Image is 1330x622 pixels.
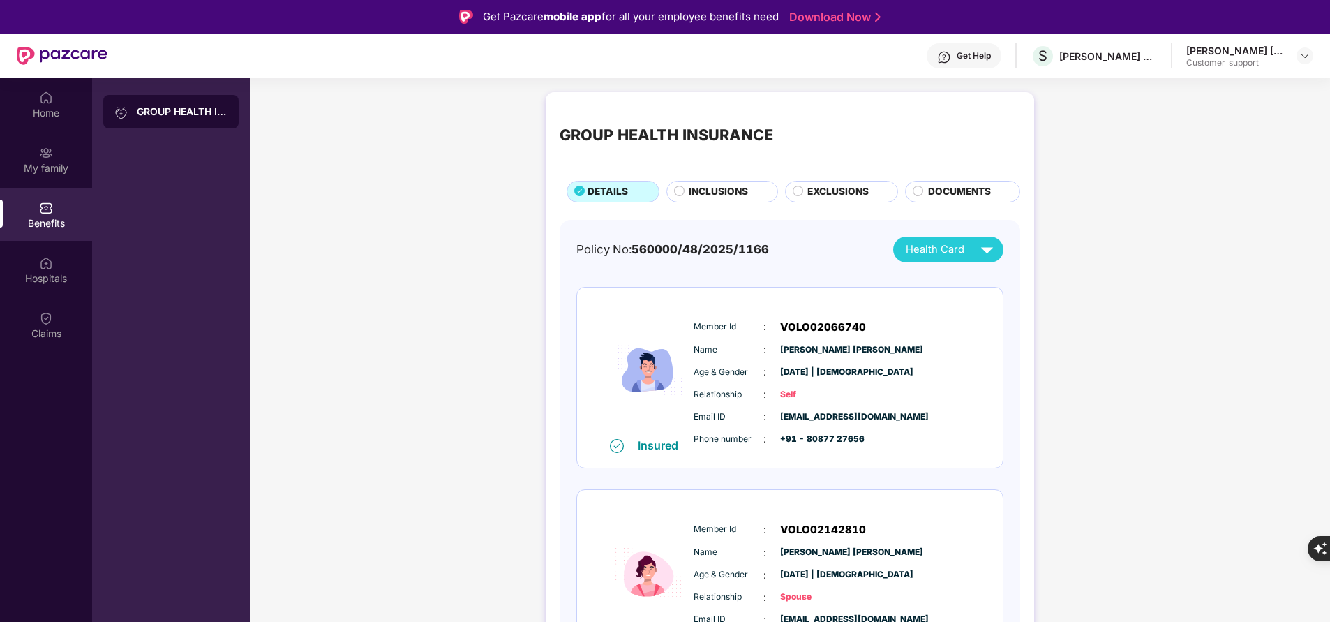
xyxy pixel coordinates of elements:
[780,591,850,604] span: Spouse
[694,568,763,582] span: Age & Gender
[694,546,763,559] span: Name
[1186,44,1284,57] div: [PERSON_NAME] [PERSON_NAME]
[763,387,766,402] span: :
[610,439,624,453] img: svg+xml;base64,PHN2ZyB4bWxucz0iaHR0cDovL3d3dy53My5vcmcvMjAwMC9zdmciIHdpZHRoPSIxNiIgaGVpZ2h0PSIxNi...
[694,591,763,604] span: Relationship
[694,433,763,446] span: Phone number
[638,438,687,452] div: Insured
[780,319,866,336] span: VOLO02066740
[763,590,766,605] span: :
[694,410,763,424] span: Email ID
[1059,50,1157,63] div: [PERSON_NAME] CONSULTANTS P LTD
[780,388,850,401] span: Self
[807,184,869,199] span: EXCLUSIONS
[763,319,766,334] span: :
[114,105,128,119] img: svg+xml;base64,PHN2ZyB3aWR0aD0iMjAiIGhlaWdodD0iMjAiIHZpZXdCb3g9IjAgMCAyMCAyMCIgZmlsbD0ibm9uZSIgeG...
[780,568,850,582] span: [DATE] | [DEMOGRAPHIC_DATA]
[763,364,766,380] span: :
[39,146,53,160] img: svg+xml;base64,PHN2ZyB3aWR0aD0iMjAiIGhlaWdodD0iMjAiIHZpZXdCb3g9IjAgMCAyMCAyMCIgZmlsbD0ibm9uZSIgeG...
[957,50,991,61] div: Get Help
[1299,50,1310,61] img: svg+xml;base64,PHN2ZyBpZD0iRHJvcGRvd24tMzJ4MzIiIHhtbG5zPSJodHRwOi8vd3d3LnczLm9yZy8yMDAwL3N2ZyIgd2...
[694,320,763,334] span: Member Id
[763,409,766,424] span: :
[763,568,766,583] span: :
[576,240,769,258] div: Policy No:
[875,10,881,24] img: Stroke
[39,256,53,270] img: svg+xml;base64,PHN2ZyBpZD0iSG9zcGl0YWxzIiB4bWxucz0iaHR0cDovL3d3dy53My5vcmcvMjAwMC9zdmciIHdpZHRoPS...
[780,433,850,446] span: +91 - 80877 27656
[893,237,1003,262] button: Health Card
[1186,57,1284,68] div: Customer_support
[694,366,763,379] span: Age & Gender
[780,546,850,559] span: [PERSON_NAME] [PERSON_NAME]
[137,105,227,119] div: GROUP HEALTH INSURANCE
[780,410,850,424] span: [EMAIL_ADDRESS][DOMAIN_NAME]
[694,343,763,357] span: Name
[632,242,769,256] span: 560000/48/2025/1166
[483,8,779,25] div: Get Pazcare for all your employee benefits need
[975,237,999,262] img: svg+xml;base64,PHN2ZyB4bWxucz0iaHR0cDovL3d3dy53My5vcmcvMjAwMC9zdmciIHZpZXdCb3g9IjAgMCAyNCAyNCIgd2...
[906,242,964,258] span: Health Card
[789,10,876,24] a: Download Now
[39,201,53,215] img: svg+xml;base64,PHN2ZyBpZD0iQmVuZWZpdHMiIHhtbG5zPSJodHRwOi8vd3d3LnczLm9yZy8yMDAwL3N2ZyIgd2lkdGg9Ij...
[17,47,107,65] img: New Pazcare Logo
[588,184,628,199] span: DETAILS
[928,184,991,199] span: DOCUMENTS
[694,388,763,401] span: Relationship
[39,311,53,325] img: svg+xml;base64,PHN2ZyBpZD0iQ2xhaW0iIHhtbG5zPSJodHRwOi8vd3d3LnczLm9yZy8yMDAwL3N2ZyIgd2lkdGg9IjIwIi...
[780,366,850,379] span: [DATE] | [DEMOGRAPHIC_DATA]
[763,342,766,357] span: :
[694,523,763,536] span: Member Id
[937,50,951,64] img: svg+xml;base64,PHN2ZyBpZD0iSGVscC0zMngzMiIgeG1sbnM9Imh0dHA6Ly93d3cudzMub3JnLzIwMDAvc3ZnIiB3aWR0aD...
[689,184,748,199] span: INCLUSIONS
[780,343,850,357] span: [PERSON_NAME] [PERSON_NAME]
[763,545,766,561] span: :
[544,10,602,23] strong: mobile app
[39,91,53,105] img: svg+xml;base64,PHN2ZyBpZD0iSG9tZSIgeG1sbnM9Imh0dHA6Ly93d3cudzMub3JnLzIwMDAvc3ZnIiB3aWR0aD0iMjAiIG...
[763,431,766,447] span: :
[560,123,773,147] div: GROUP HEALTH INSURANCE
[1038,47,1047,64] span: S
[459,10,473,24] img: Logo
[763,522,766,538] span: :
[780,521,866,538] span: VOLO02142810
[606,302,690,438] img: icon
